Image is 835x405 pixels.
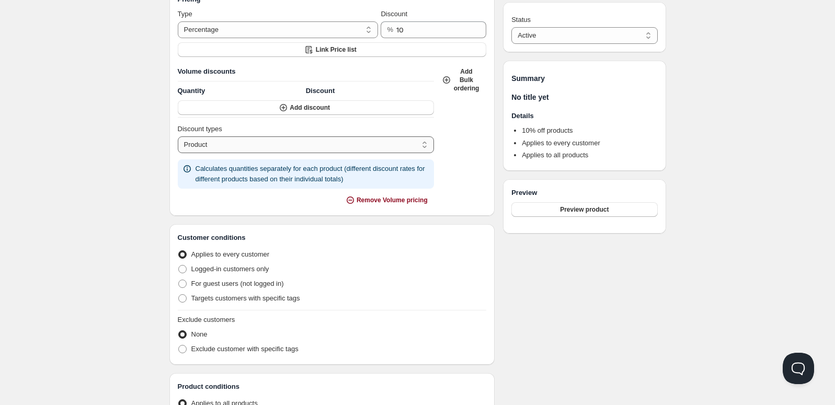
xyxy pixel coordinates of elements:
span: Targets customers with specific tags [191,294,300,302]
button: Remove Volume pricing [342,193,434,207]
h3: Details [511,111,657,121]
span: Applies to every customer [191,250,270,258]
span: Discount [381,10,407,18]
span: Logged-in customers only [191,265,269,273]
span: Add Bulk ordering [453,67,480,92]
span: None [191,330,208,338]
h4: Discount [306,86,392,96]
h4: Quantity [178,86,306,96]
span: Discount types [178,125,222,133]
h1: Summary [511,73,657,84]
span: % [387,26,393,33]
span: Exclude customer with specific tags [191,345,299,353]
h3: Preview [511,188,657,198]
span: 10 % off products [522,126,573,134]
span: Type [178,10,192,18]
span: Applies to every customer [522,139,600,147]
button: Preview product [511,202,657,217]
h3: Volume discounts [178,66,434,77]
span: Status [511,16,531,24]
h3: Customer conditions [178,233,487,243]
h1: No title yet [511,92,657,102]
button: Add discount [178,100,434,115]
button: Add Bulk ordering [438,64,486,96]
span: For guest users (not logged in) [191,280,284,287]
span: Exclude customers [178,316,235,323]
p: Calculates quantities separately for each product (different discount rates for different product... [196,164,430,184]
span: Add discount [290,103,330,112]
iframe: Help Scout Beacon - Open [783,353,814,384]
span: Link Price list [316,45,357,54]
span: Preview product [560,205,609,214]
h3: Product conditions [178,381,487,392]
button: Link Price list [178,42,487,57]
span: Remove Volume pricing [357,196,428,204]
span: Applies to all products [522,151,588,159]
